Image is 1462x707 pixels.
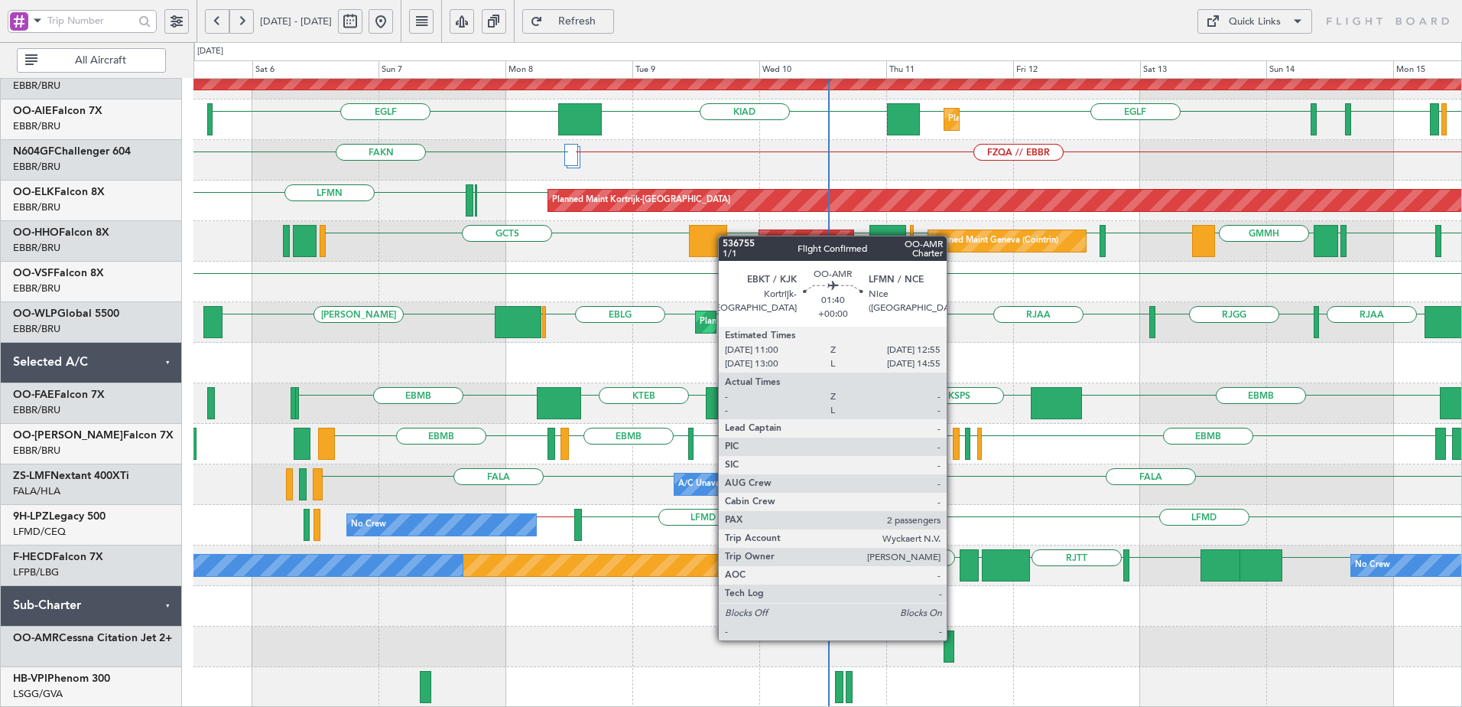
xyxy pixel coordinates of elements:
[13,511,49,522] span: 9H-LPZ
[632,60,759,79] div: Tue 9
[1266,60,1393,79] div: Sun 14
[13,308,57,319] span: OO-WLP
[13,389,54,400] span: OO-FAE
[13,146,131,157] a: N604GFChallenger 604
[13,552,103,562] a: F-HECDFalcon 7X
[13,389,105,400] a: OO-FAEFalcon 7X
[13,187,54,197] span: OO-ELK
[13,146,54,157] span: N604GF
[351,513,386,536] div: No Crew
[13,673,110,684] a: HB-VPIPhenom 300
[13,308,119,319] a: OO-WLPGlobal 5500
[41,55,161,66] span: All Aircraft
[552,189,730,212] div: Planned Maint Kortrijk-[GEOGRAPHIC_DATA]
[13,227,109,238] a: OO-HHOFalcon 8X
[13,322,60,336] a: EBBR/BRU
[1197,9,1312,34] button: Quick Links
[13,484,60,498] a: FALA/HLA
[13,403,60,417] a: EBBR/BRU
[13,106,52,116] span: OO-AIE
[13,160,60,174] a: EBBR/BRU
[763,230,948,252] div: AOG Maint [US_STATE] ([GEOGRAPHIC_DATA])
[13,633,172,643] a: OO-AMRCessna Citation Jet 2+
[13,471,129,481] a: ZS-LMFNextant 400XTi
[13,119,60,133] a: EBBR/BRU
[197,45,223,58] div: [DATE]
[948,108,1189,131] div: Planned Maint [GEOGRAPHIC_DATA] ([GEOGRAPHIC_DATA])
[13,227,59,238] span: OO-HHO
[13,552,53,562] span: F-HECD
[260,15,332,28] span: [DATE] - [DATE]
[252,60,379,79] div: Sat 6
[522,9,614,34] button: Refresh
[13,187,105,197] a: OO-ELKFalcon 8X
[378,60,505,79] div: Sun 7
[700,311,779,334] div: Planned Maint Liege
[13,687,63,701] a: LSGG/GVA
[13,511,106,522] a: 9H-LPZLegacy 500
[1140,60,1267,79] div: Sat 13
[13,268,104,279] a: OO-VSFFalcon 8X
[13,565,59,579] a: LFPB/LBG
[13,106,102,116] a: OO-AIEFalcon 7X
[1229,15,1281,30] div: Quick Links
[759,60,886,79] div: Wed 10
[13,444,60,458] a: EBBR/BRU
[932,230,1058,252] div: Planned Maint Geneva (Cointrin)
[505,60,632,79] div: Mon 8
[47,9,134,32] input: Trip Number
[1013,60,1140,79] div: Fri 12
[13,430,174,441] a: OO-[PERSON_NAME]Falcon 7X
[546,16,609,27] span: Refresh
[13,633,59,643] span: OO-AMR
[13,241,60,255] a: EBBR/BRU
[13,268,54,279] span: OO-VSF
[13,79,60,93] a: EBBR/BRU
[1355,554,1390,577] div: No Crew
[13,525,66,539] a: LFMD/CEQ
[13,673,47,684] span: HB-VPI
[13,430,123,441] span: OO-[PERSON_NAME]
[17,48,166,73] button: All Aircraft
[13,200,60,214] a: EBBR/BRU
[13,471,50,481] span: ZS-LMF
[13,282,60,295] a: EBBR/BRU
[886,60,1013,79] div: Thu 11
[678,473,742,496] div: A/C Unavailable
